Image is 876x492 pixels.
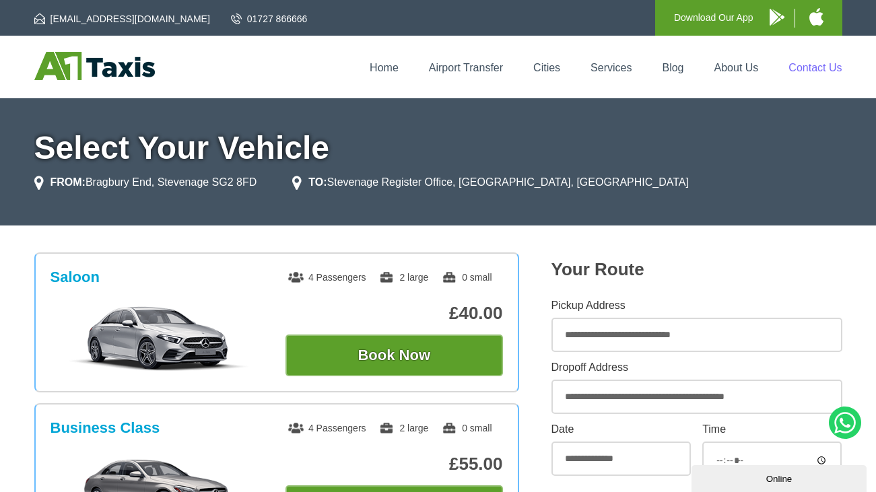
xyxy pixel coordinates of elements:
span: 4 Passengers [288,423,366,433]
button: Book Now [285,335,503,376]
span: 2 large [379,272,428,283]
label: Pickup Address [551,300,842,311]
img: A1 Taxis St Albans LTD [34,52,155,80]
h1: Select Your Vehicle [34,132,842,164]
li: Stevenage Register Office, [GEOGRAPHIC_DATA], [GEOGRAPHIC_DATA] [292,174,689,190]
label: Dropoff Address [551,362,842,373]
img: Saloon [57,305,260,372]
label: Date [551,424,691,435]
a: About Us [714,62,759,73]
a: Contact Us [788,62,842,73]
a: Airport Transfer [429,62,503,73]
a: Services [591,62,632,73]
span: 4 Passengers [288,272,366,283]
img: A1 Taxis Android App [770,9,784,26]
p: £40.00 [285,303,503,324]
h3: Business Class [50,419,160,437]
h3: Saloon [50,269,100,286]
span: 2 large [379,423,428,433]
p: £55.00 [285,454,503,475]
strong: TO: [308,176,327,188]
a: Home [370,62,399,73]
img: A1 Taxis iPhone App [809,8,823,26]
a: Cities [533,62,560,73]
iframe: chat widget [692,462,869,492]
a: [EMAIL_ADDRESS][DOMAIN_NAME] [34,12,210,26]
li: Bragbury End, Stevenage SG2 8FD [34,174,257,190]
span: 0 small [442,423,492,433]
label: Time [702,424,842,435]
strong: FROM: [50,176,86,188]
a: 01727 866666 [231,12,308,26]
span: 0 small [442,272,492,283]
p: Download Our App [674,9,753,26]
h2: Your Route [551,259,842,280]
a: Blog [662,62,683,73]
